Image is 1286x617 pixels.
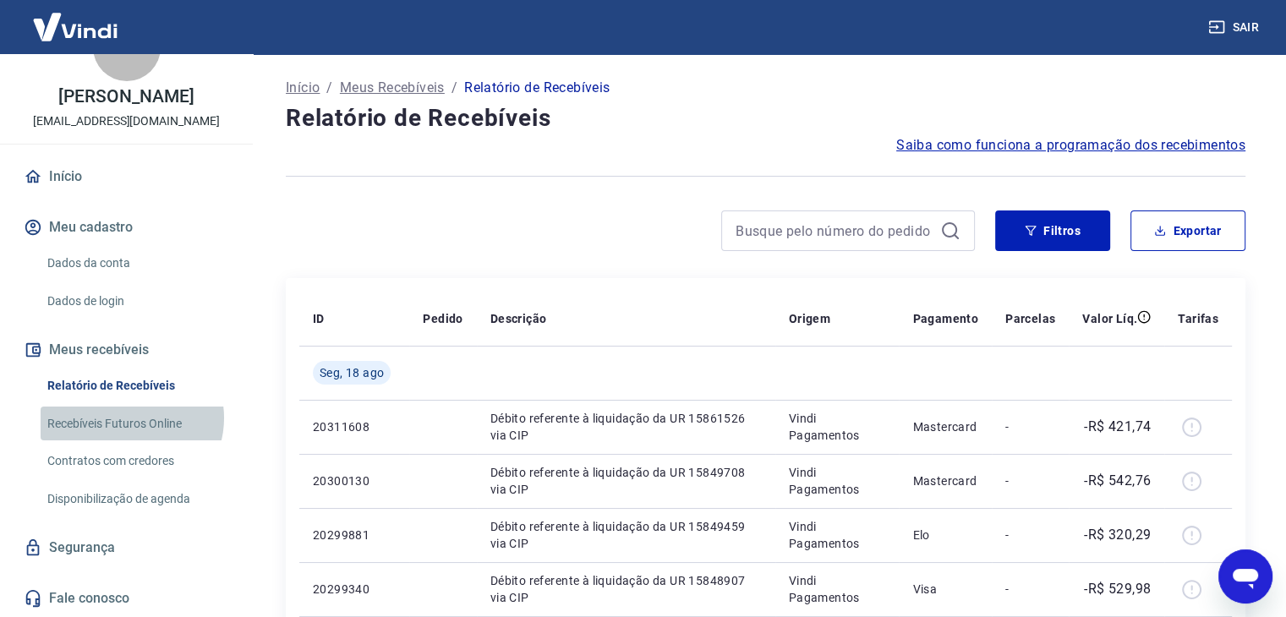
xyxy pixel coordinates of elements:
p: Elo [912,527,978,543]
button: Filtros [995,210,1110,251]
p: Descrição [490,310,547,327]
span: Seg, 18 ago [320,364,384,381]
img: Vindi [20,1,130,52]
p: -R$ 542,76 [1084,471,1151,491]
a: Saiba como funciona a programação dos recebimentos [896,135,1245,156]
a: Disponibilização de agenda [41,482,233,516]
button: Exportar [1130,210,1245,251]
p: Pedido [423,310,462,327]
p: [EMAIL_ADDRESS][DOMAIN_NAME] [33,112,220,130]
a: Dados de login [41,284,233,319]
p: ID [313,310,325,327]
a: Contratos com credores [41,444,233,478]
a: Relatório de Recebíveis [41,369,233,403]
p: 20311608 [313,418,396,435]
p: Mastercard [912,418,978,435]
p: 20299881 [313,527,396,543]
a: Fale conosco [20,580,233,617]
p: - [1005,472,1055,489]
iframe: Botão para abrir a janela de mensagens, conversa em andamento [1218,549,1272,603]
p: -R$ 320,29 [1084,525,1151,545]
a: Dados da conta [41,246,233,281]
p: Débito referente à liquidação da UR 15848907 via CIP [490,572,762,606]
p: 20299340 [313,581,396,598]
h4: Relatório de Recebíveis [286,101,1245,135]
p: Valor Líq. [1082,310,1137,327]
button: Meus recebíveis [20,331,233,369]
a: Meus Recebíveis [340,78,445,98]
a: Início [286,78,320,98]
p: Visa [912,581,978,598]
a: Início [20,158,233,195]
p: Vindi Pagamentos [789,572,886,606]
p: Parcelas [1005,310,1055,327]
p: Pagamento [912,310,978,327]
p: Débito referente à liquidação da UR 15849459 via CIP [490,518,762,552]
button: Sair [1205,12,1266,43]
p: Relatório de Recebíveis [464,78,610,98]
p: Mastercard [912,472,978,489]
p: Débito referente à liquidação da UR 15861526 via CIP [490,410,762,444]
p: / [326,78,332,98]
p: Tarifas [1178,310,1218,327]
p: - [1005,418,1055,435]
a: Recebíveis Futuros Online [41,407,233,441]
button: Meu cadastro [20,209,233,246]
p: - [1005,581,1055,598]
p: - [1005,527,1055,543]
p: -R$ 421,74 [1084,417,1151,437]
input: Busque pelo número do pedido [736,218,933,243]
p: Vindi Pagamentos [789,518,886,552]
p: Vindi Pagamentos [789,464,886,498]
p: Origem [789,310,830,327]
p: Vindi Pagamentos [789,410,886,444]
p: Débito referente à liquidação da UR 15849708 via CIP [490,464,762,498]
p: 20300130 [313,472,396,489]
p: -R$ 529,98 [1084,579,1151,599]
p: [PERSON_NAME] [58,88,194,106]
p: / [451,78,457,98]
a: Segurança [20,529,233,566]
